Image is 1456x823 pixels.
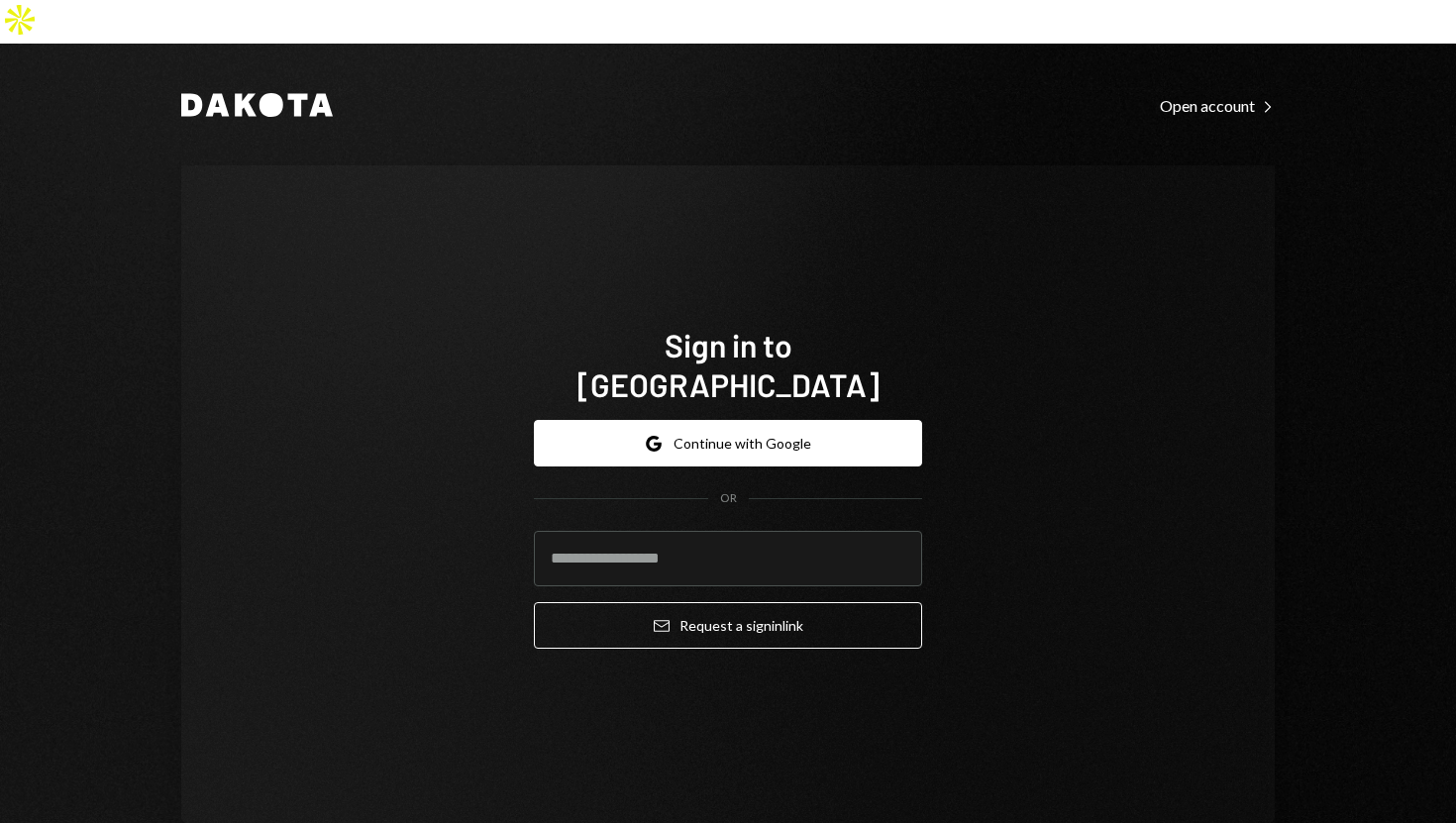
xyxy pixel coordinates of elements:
[534,602,922,649] button: Request a signinlink
[1160,94,1275,116] a: Open account
[1160,96,1275,116] div: Open account
[720,490,737,507] div: OR
[534,420,922,466] button: Continue with Google
[534,325,922,404] h1: Sign in to [GEOGRAPHIC_DATA]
